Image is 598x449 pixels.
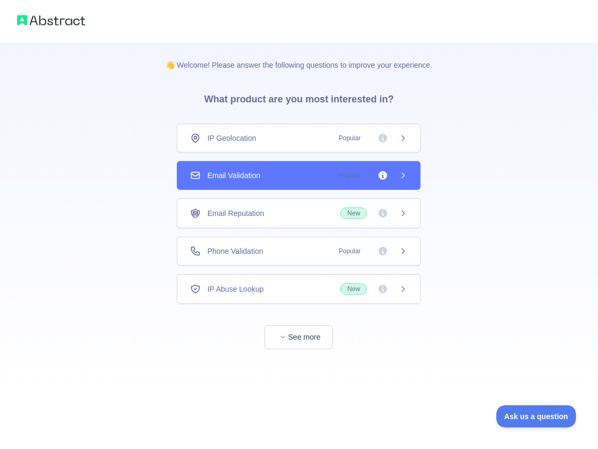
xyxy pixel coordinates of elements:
[17,13,85,28] img: Abstract logo
[207,284,264,294] span: IP Abuse Lookup
[340,207,367,219] span: New
[207,208,264,219] span: Email Reputation
[207,170,260,181] span: Email Validation
[340,283,367,295] span: New
[207,246,263,256] span: Phone Validation
[496,405,577,428] iframe: Toggle Customer Support
[149,43,449,70] p: 👋 Welcome! Please answer the following questions to improve your experience.
[265,325,333,349] button: See more
[332,170,367,181] span: Popular
[207,133,256,143] span: IP Geolocation
[332,133,367,143] span: Popular
[187,70,411,124] h3: What product are you most interested in?
[332,246,367,256] span: Popular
